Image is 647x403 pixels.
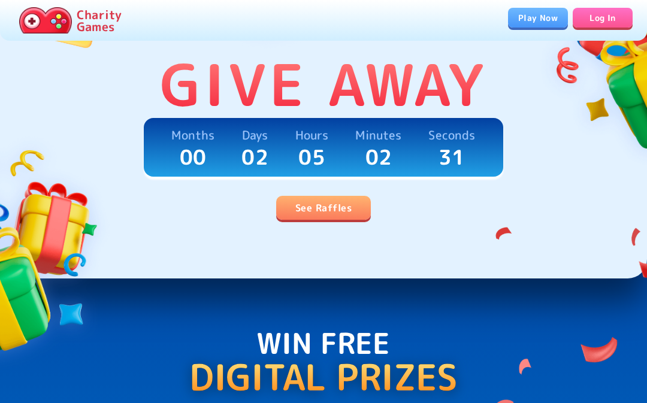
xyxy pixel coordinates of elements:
p: Days [242,125,268,144]
a: Charity Games [14,5,126,36]
a: Play Now [508,8,568,28]
p: 02 [241,144,268,169]
p: 31 [439,144,465,169]
p: 02 [365,144,392,169]
p: 00 [180,144,207,169]
p: Charity Games [77,8,122,32]
a: Months00Days02Hours05Minutes02Seconds31 [144,118,503,177]
p: Minutes [355,125,401,144]
p: Months [171,125,214,144]
p: Seconds [428,125,475,144]
p: Digital Prizes [189,355,457,398]
p: 05 [298,144,325,169]
a: Log In [573,8,633,28]
a: See Raffles [276,196,371,220]
p: Give Away [160,51,488,118]
img: Charity.Games [19,7,72,34]
p: Win Free [189,326,457,360]
p: Hours [295,125,329,144]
